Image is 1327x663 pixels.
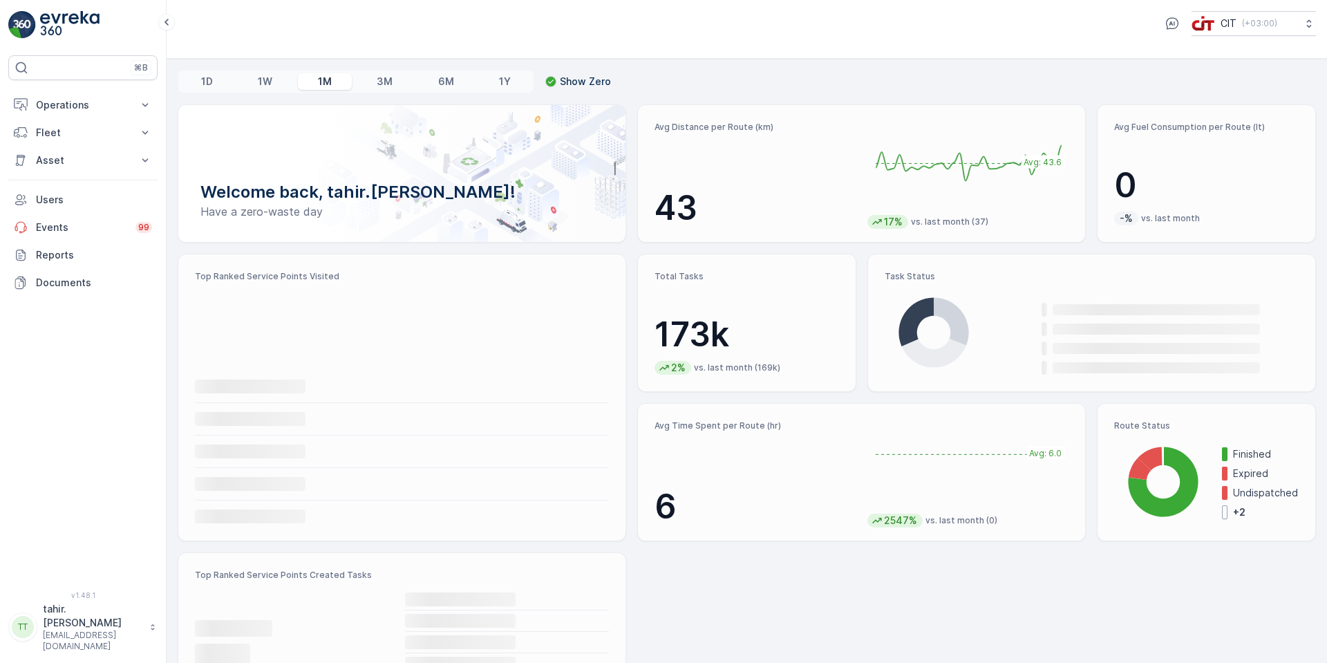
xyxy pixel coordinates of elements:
a: Users [8,186,158,214]
p: Welcome back, tahir.[PERSON_NAME]! [200,181,603,203]
p: Finished [1233,447,1299,461]
p: Top Ranked Service Points Created Tasks [195,570,609,581]
p: vs. last month (37) [911,216,988,227]
p: CIT [1221,17,1236,30]
p: 173k [655,314,839,355]
p: Avg Distance per Route (km) [655,122,856,133]
button: Fleet [8,119,158,147]
p: 1Y [499,75,511,88]
p: 3M [377,75,393,88]
p: Asset [36,153,130,167]
a: Documents [8,269,158,297]
p: ( +03:00 ) [1242,18,1277,29]
p: Task Status [885,271,1299,282]
p: Expired [1233,467,1299,480]
p: 2% [670,361,687,375]
p: Have a zero-waste day [200,203,603,220]
p: 1D [201,75,213,88]
p: ⌘B [134,62,148,73]
p: Avg Fuel Consumption per Route (lt) [1114,122,1299,133]
p: Avg Time Spent per Route (hr) [655,420,856,431]
p: Operations [36,98,130,112]
button: CIT(+03:00) [1192,11,1316,36]
p: Show Zero [560,75,611,88]
p: Route Status [1114,420,1299,431]
p: [EMAIL_ADDRESS][DOMAIN_NAME] [43,630,142,652]
p: 43 [655,187,856,229]
div: TT [12,616,34,638]
p: 99 [138,222,149,233]
p: Top Ranked Service Points Visited [195,271,609,282]
p: vs. last month (0) [925,515,997,526]
p: Undispatched [1233,486,1299,500]
p: Documents [36,276,152,290]
p: Reports [36,248,152,262]
p: 1W [258,75,272,88]
p: vs. last month [1141,213,1200,224]
p: Events [36,221,127,234]
p: Users [36,193,152,207]
img: logo [8,11,36,39]
p: Total Tasks [655,271,839,282]
p: + 2 [1233,505,1245,519]
p: 1M [318,75,332,88]
button: TTtahir.[PERSON_NAME][EMAIL_ADDRESS][DOMAIN_NAME] [8,602,158,652]
button: Asset [8,147,158,174]
p: tahir.[PERSON_NAME] [43,602,142,630]
a: Reports [8,241,158,269]
span: v 1.48.1 [8,591,158,599]
p: vs. last month (169k) [694,362,780,373]
img: logo_light-DOdMpM7g.png [40,11,100,39]
p: 2547% [883,514,919,527]
button: Operations [8,91,158,119]
p: Fleet [36,126,130,140]
p: -% [1118,212,1134,225]
p: 6 [655,486,856,527]
img: cit-logo_pOk6rL0.png [1192,16,1215,31]
p: 6M [438,75,454,88]
p: 0 [1114,165,1299,206]
a: Events99 [8,214,158,241]
p: 17% [883,215,904,229]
